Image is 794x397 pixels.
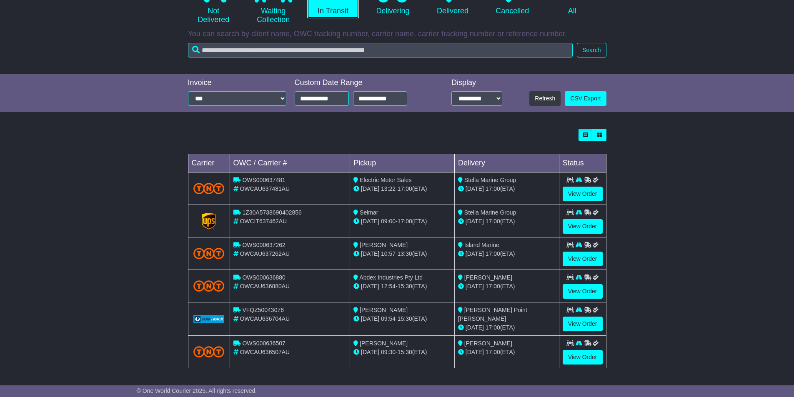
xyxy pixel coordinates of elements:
span: OWCAU636880AU [240,283,290,290]
span: 09:54 [381,315,396,322]
span: 09:00 [381,218,396,225]
span: [DATE] [361,315,379,322]
img: GetCarrierServiceLogo [193,315,225,323]
span: [DATE] [466,324,484,331]
span: [PERSON_NAME] [360,340,408,347]
a: CSV Export [565,91,606,106]
span: Electric Motor Sales [360,177,411,183]
span: Selmar [360,209,378,216]
div: - (ETA) [353,348,451,357]
img: TNT_Domestic.png [193,346,225,357]
img: TNT_Domestic.png [193,280,225,292]
span: [DATE] [466,250,484,257]
span: 15:30 [398,349,412,355]
a: View Order [563,350,603,365]
span: [PERSON_NAME] [464,340,512,347]
div: (ETA) [458,185,556,193]
div: Display [451,78,502,87]
div: (ETA) [458,323,556,332]
a: View Order [563,252,603,266]
span: OWCAU637262AU [240,250,290,257]
span: [DATE] [361,250,379,257]
span: [DATE] [466,283,484,290]
span: 15:30 [398,283,412,290]
span: Island Marine [464,242,499,248]
button: Search [577,43,606,57]
span: © One World Courier 2025. All rights reserved. [137,387,257,394]
span: 17:00 [486,185,500,192]
span: [DATE] [466,185,484,192]
span: OWS000637262 [242,242,286,248]
span: [PERSON_NAME] Point [PERSON_NAME] [458,307,527,322]
span: 12:54 [381,283,396,290]
span: [DATE] [361,283,379,290]
span: OWCAU636704AU [240,315,290,322]
span: [PERSON_NAME] [360,242,408,248]
span: 17:00 [486,283,500,290]
span: [DATE] [466,349,484,355]
span: OWS000636880 [242,274,286,281]
span: 17:00 [486,349,500,355]
div: - (ETA) [353,217,451,226]
a: View Order [563,317,603,331]
span: 17:00 [398,185,412,192]
td: Carrier [188,154,230,172]
img: GetCarrierServiceLogo [202,213,216,230]
button: Refresh [529,91,561,106]
span: [PERSON_NAME] [464,274,512,281]
span: 17:00 [486,324,500,331]
div: (ETA) [458,217,556,226]
div: (ETA) [458,250,556,258]
span: 10:57 [381,250,396,257]
span: 17:00 [486,218,500,225]
span: 1Z30A5738690402856 [242,209,301,216]
a: View Order [563,219,603,234]
span: 17:00 [486,250,500,257]
span: Abdex Industries Pty Ltd [359,274,423,281]
span: OWCAU637481AU [240,185,290,192]
span: OWS000636507 [242,340,286,347]
span: VFQZ50043076 [242,307,284,313]
div: - (ETA) [353,185,451,193]
span: [PERSON_NAME] [360,307,408,313]
span: 13:22 [381,185,396,192]
img: TNT_Domestic.png [193,183,225,194]
span: OWCAU636507AU [240,349,290,355]
div: - (ETA) [353,282,451,291]
span: [DATE] [361,185,379,192]
span: Stella Marine Group [464,209,516,216]
span: 09:30 [381,349,396,355]
span: OWS000637481 [242,177,286,183]
span: 17:00 [398,218,412,225]
a: View Order [563,284,603,299]
td: Pickup [350,154,455,172]
div: (ETA) [458,282,556,291]
a: View Order [563,187,603,201]
span: [DATE] [361,218,379,225]
div: - (ETA) [353,250,451,258]
span: Stella Marine Group [464,177,516,183]
div: - (ETA) [353,315,451,323]
img: TNT_Domestic.png [193,248,225,259]
td: OWC / Carrier # [230,154,350,172]
div: Custom Date Range [295,78,428,87]
td: Status [559,154,606,172]
div: Invoice [188,78,286,87]
p: You can search by client name, OWC tracking number, carrier name, carrier tracking number or refe... [188,30,606,39]
span: OWCIT637462AU [240,218,287,225]
td: Delivery [454,154,559,172]
span: 13:30 [398,250,412,257]
span: [DATE] [466,218,484,225]
div: (ETA) [458,348,556,357]
span: 15:30 [398,315,412,322]
span: [DATE] [361,349,379,355]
